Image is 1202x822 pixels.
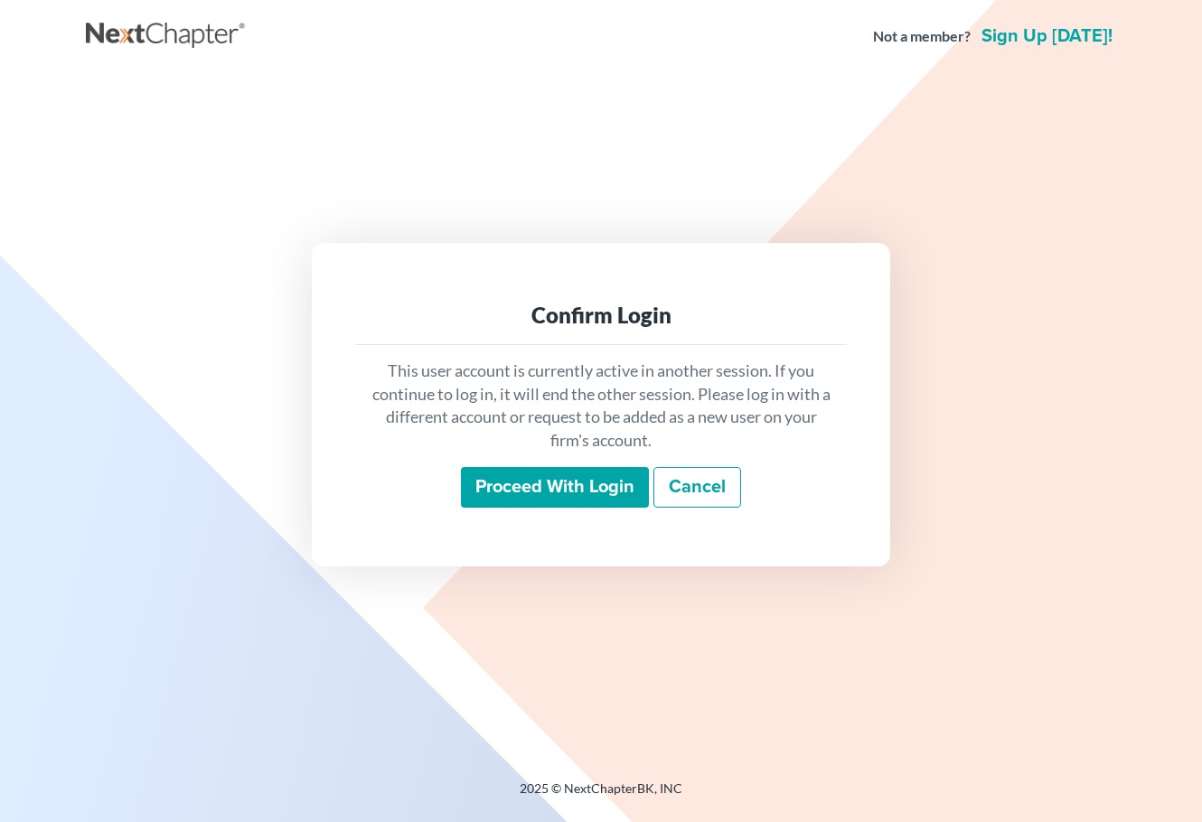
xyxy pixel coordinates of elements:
input: Proceed with login [461,467,649,509]
div: Confirm Login [370,301,832,330]
div: 2025 © NextChapterBK, INC [86,780,1116,812]
a: Cancel [653,467,741,509]
strong: Not a member? [873,26,971,47]
p: This user account is currently active in another session. If you continue to log in, it will end ... [370,360,832,453]
a: Sign up [DATE]! [978,27,1116,45]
